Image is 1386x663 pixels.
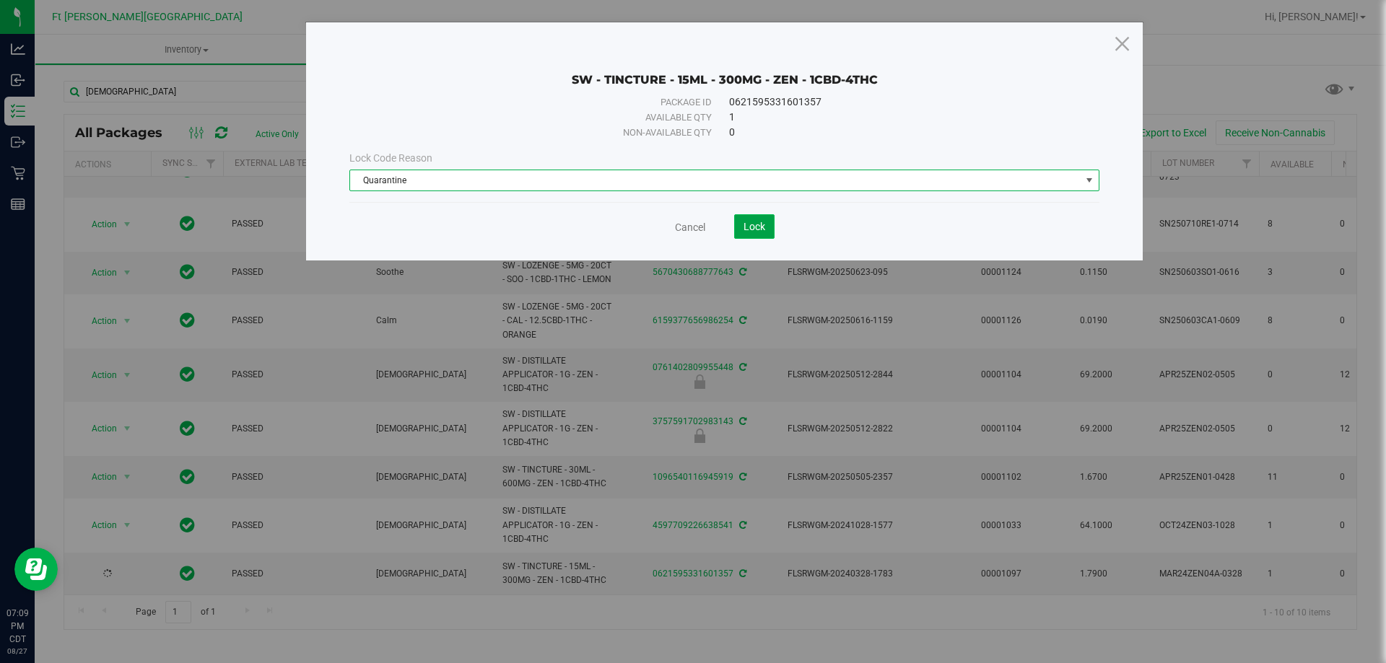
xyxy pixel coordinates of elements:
[382,126,712,140] div: Non-available qty
[744,221,765,232] span: Lock
[350,170,1081,190] span: Quarantine
[729,125,1067,140] div: 0
[382,110,712,125] div: Available qty
[349,152,432,164] span: Lock Code Reason
[382,95,712,110] div: Package ID
[349,51,1099,87] div: SW - TINCTURE - 15ML - 300MG - ZEN - 1CBD-4THC
[729,110,1067,125] div: 1
[14,548,58,591] iframe: Resource center
[1081,170,1099,190] span: select
[675,220,705,234] a: Cancel
[734,214,775,239] button: Lock
[729,95,1067,110] div: 0621595331601357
